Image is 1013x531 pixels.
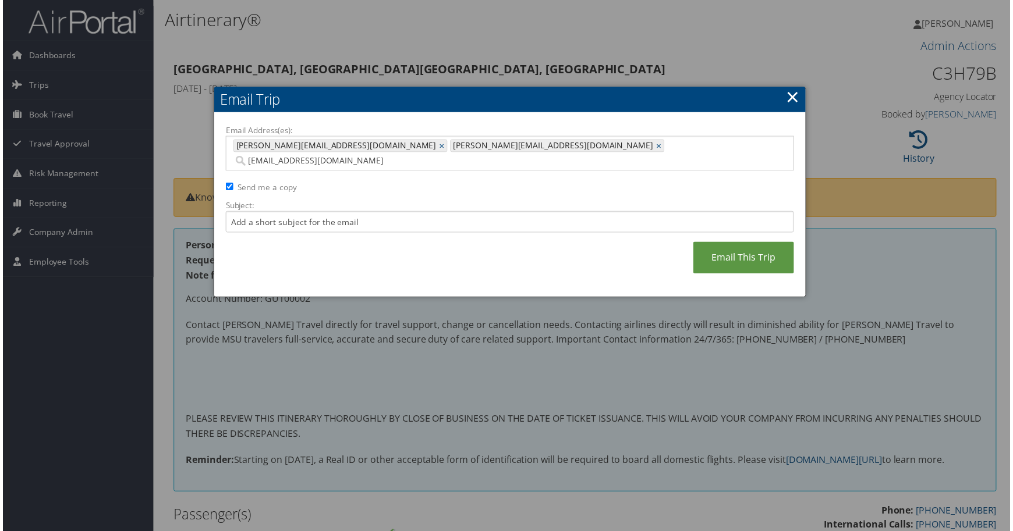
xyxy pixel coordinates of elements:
[451,141,654,152] span: [PERSON_NAME][EMAIL_ADDRESS][DOMAIN_NAME]
[224,125,796,137] label: Email Address(es):
[788,85,801,109] a: ×
[224,212,796,234] input: Add a short subject for the email
[695,243,796,275] a: Email This Trip
[232,156,597,168] input: Email address (Separate multiple email addresses with commas)
[224,201,796,212] label: Subject:
[236,183,296,194] label: Send me a copy
[232,141,436,152] span: [PERSON_NAME][EMAIL_ADDRESS][DOMAIN_NAME]
[212,87,807,113] h2: Email Trip
[439,141,447,152] a: ×
[657,141,665,152] a: ×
